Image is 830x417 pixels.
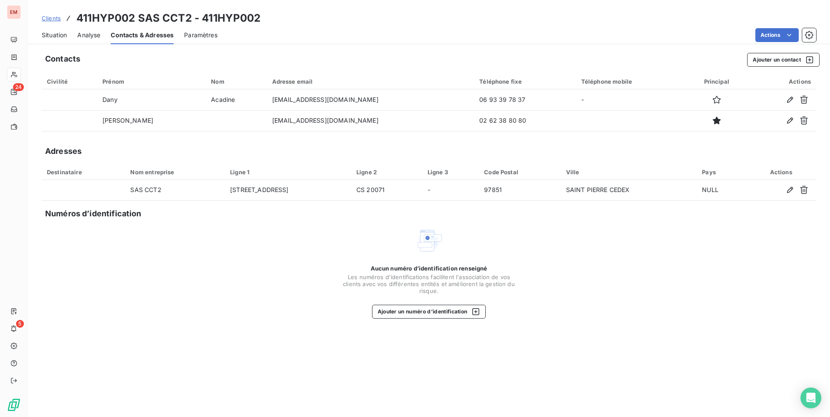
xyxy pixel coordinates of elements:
[755,28,799,42] button: Actions
[690,78,743,85] div: Principal
[356,169,417,176] div: Ligne 2
[800,388,821,408] div: Open Intercom Messenger
[697,180,746,201] td: NULL
[267,89,474,110] td: [EMAIL_ADDRESS][DOMAIN_NAME]
[428,169,474,176] div: Ligne 3
[415,227,443,254] img: Empty state
[47,78,92,85] div: Civilité
[747,53,820,67] button: Ajouter un contact
[576,89,685,110] td: -
[102,78,201,85] div: Prénom
[45,208,142,220] h5: Numéros d’identification
[479,180,560,201] td: 97851
[484,169,555,176] div: Code Postal
[474,110,576,131] td: 02 62 38 80 80
[42,15,61,22] span: Clients
[77,31,100,39] span: Analyse
[342,274,516,294] span: Les numéros d'identifications facilitent l'association de vos clients avec vos différentes entité...
[561,180,697,201] td: SAINT PIERRE CEDEX
[754,78,811,85] div: Actions
[111,31,174,39] span: Contacts & Adresses
[206,89,267,110] td: Acadine
[474,89,576,110] td: 06 93 39 78 37
[45,53,80,65] h5: Contacts
[42,31,67,39] span: Situation
[230,169,346,176] div: Ligne 1
[16,320,24,328] span: 5
[751,169,811,176] div: Actions
[45,145,82,157] h5: Adresses
[267,110,474,131] td: [EMAIL_ADDRESS][DOMAIN_NAME]
[47,169,120,176] div: Destinataire
[97,110,206,131] td: [PERSON_NAME]
[7,398,21,412] img: Logo LeanPay
[702,169,741,176] div: Pays
[125,180,225,201] td: SAS CCT2
[372,305,486,319] button: Ajouter un numéro d’identification
[581,78,680,85] div: Téléphone mobile
[225,180,351,201] td: [STREET_ADDRESS]
[42,14,61,23] a: Clients
[371,265,487,272] span: Aucun numéro d’identification renseigné
[566,169,692,176] div: Ville
[479,78,570,85] div: Téléphone fixe
[97,89,206,110] td: Dany
[351,180,422,201] td: CS 20071
[7,5,21,19] div: EM
[184,31,217,39] span: Paramètres
[13,83,24,91] span: 24
[76,10,261,26] h3: 411HYP002 SAS CCT2 - 411HYP002
[422,180,479,201] td: -
[130,169,220,176] div: Nom entreprise
[272,78,469,85] div: Adresse email
[211,78,261,85] div: Nom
